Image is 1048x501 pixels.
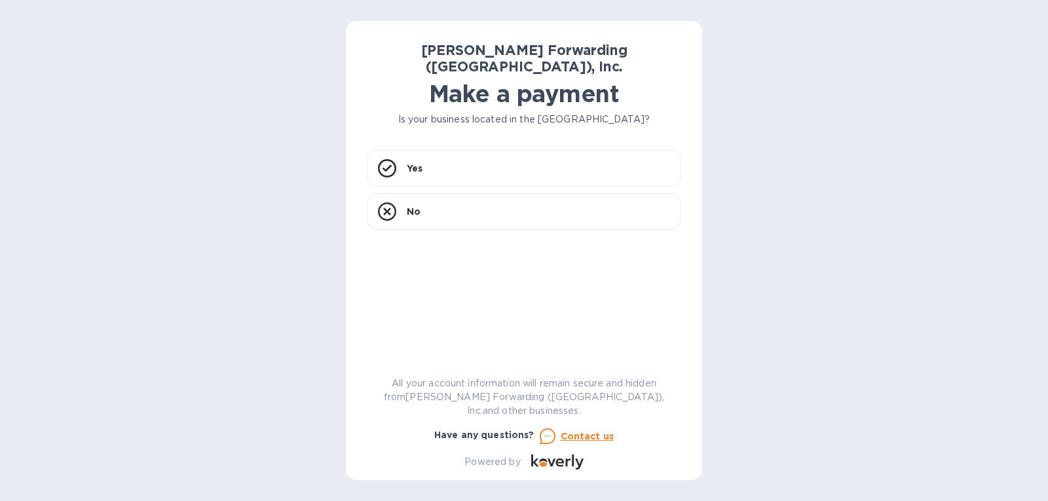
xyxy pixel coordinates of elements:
[367,377,681,418] p: All your account information will remain secure and hidden from [PERSON_NAME] Forwarding ([GEOGRA...
[421,42,627,75] b: [PERSON_NAME] Forwarding ([GEOGRAPHIC_DATA]), Inc.
[367,80,681,107] h1: Make a payment
[407,205,421,218] p: No
[367,113,681,126] p: Is your business located in the [GEOGRAPHIC_DATA]?
[464,455,520,469] p: Powered by
[561,431,614,441] u: Contact us
[434,430,534,440] b: Have any questions?
[407,162,422,175] p: Yes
